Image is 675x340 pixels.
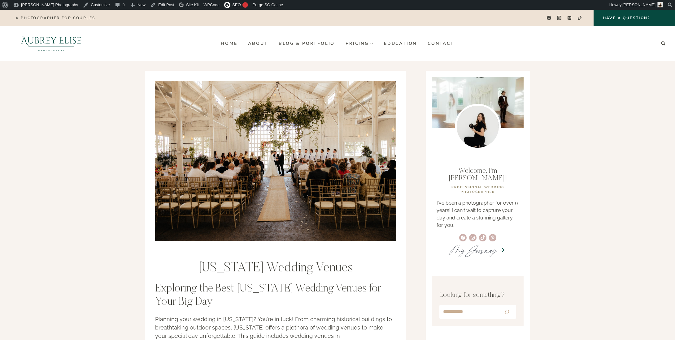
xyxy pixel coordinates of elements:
span: [PERSON_NAME] [622,2,655,7]
h1: [US_STATE] Wedding Venues [155,261,396,276]
a: Contact [422,38,460,48]
a: Have a Question? [594,10,675,26]
p: Looking for something? [439,290,516,300]
a: Blog & Portfolio [273,38,340,48]
a: Education [378,38,422,48]
img: Utah wedding photographer Aubrey Williams [455,104,501,150]
p: I've been a photographer for over 9 years! I can't wait to capture your day and create a stunning... [437,199,519,229]
a: About [243,38,273,48]
a: Facebook [544,14,553,23]
a: Pricing [340,38,379,48]
p: professional WEDDING PHOTOGRAPHER [437,185,519,194]
a: Pinterest [565,14,574,23]
div: ! [242,2,248,8]
img: Aubrey Elise Photography [7,26,95,61]
a: Instagram [555,14,564,23]
a: TikTok [575,14,584,23]
img: the white shanty utah wedding venue [155,81,396,241]
p: Welcome, I'm [PERSON_NAME]! [437,167,519,182]
button: Search [499,306,515,317]
button: View Search Form [659,39,668,48]
span: Site Kit [186,2,199,7]
em: Journey [466,241,497,259]
span: SEO [232,2,241,7]
p: A photographer for couples [15,16,95,20]
span: Pricing [346,41,373,46]
nav: Primary [216,38,459,48]
a: MyJourney [450,241,497,259]
a: Home [216,38,243,48]
h2: Exploring the Best [US_STATE] Wedding Venues for Your Big Day [155,283,396,309]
